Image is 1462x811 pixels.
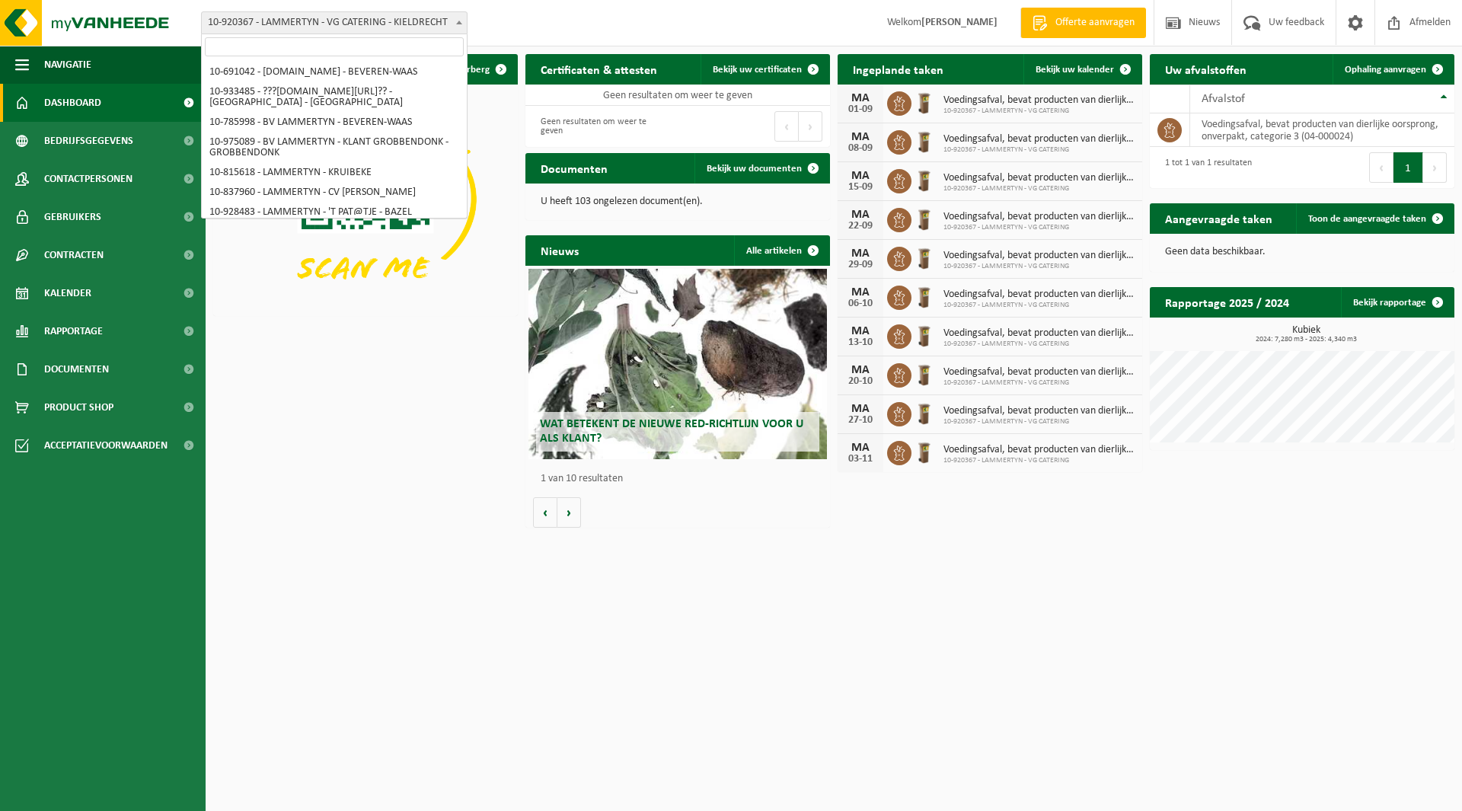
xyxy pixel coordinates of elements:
[202,12,467,34] span: 10-920367 - LAMMERTYN - VG CATERING - KIELDRECHT
[943,211,1135,223] span: Voedingsafval, bevat producten van dierlijke oorsprong, onverpakt, categorie 3
[845,364,876,376] div: MA
[845,299,876,309] div: 06-10
[1165,247,1439,257] p: Geen data beschikbaar.
[1150,203,1288,233] h2: Aangevraagde taken
[845,415,876,426] div: 27-10
[911,206,937,231] img: WB-0140-HPE-BN-01
[541,474,822,484] p: 1 van 10 resultaten
[943,301,1135,310] span: 10-920367 - LAMMERTYN - VG CATERING
[845,170,876,182] div: MA
[845,325,876,337] div: MA
[943,289,1135,301] span: Voedingsafval, bevat producten van dierlijke oorsprong, onverpakt, categorie 3
[943,262,1135,271] span: 10-920367 - LAMMERTYN - VG CATERING
[205,183,464,203] li: 10-837960 - LAMMERTYN - CV [PERSON_NAME]
[1157,325,1454,343] h3: Kubiek
[528,269,827,459] a: Wat betekent de nieuwe RED-richtlijn voor u als klant?
[845,131,876,143] div: MA
[205,163,464,183] li: 10-815618 - LAMMERTYN - KRUIBEKE
[694,153,828,184] a: Bekijk uw documenten
[943,405,1135,417] span: Voedingsafval, bevat producten van dierlijke oorsprong, onverpakt, categorie 3
[1023,54,1141,85] a: Bekijk uw kalender
[525,54,672,84] h2: Certificaten & attesten
[456,65,490,75] span: Verberg
[44,388,113,426] span: Product Shop
[533,110,670,143] div: Geen resultaten om weer te geven
[845,143,876,154] div: 08-09
[799,111,822,142] button: Next
[943,456,1135,465] span: 10-920367 - LAMMERTYN - VG CATERING
[1190,113,1454,147] td: voedingsafval, bevat producten van dierlijke oorsprong, onverpakt, categorie 3 (04-000024)
[713,65,802,75] span: Bekijk uw certificaten
[774,111,799,142] button: Previous
[205,203,464,222] li: 10-928483 - LAMMERTYN - 'T PAT@TJE - BAZEL
[1157,336,1454,343] span: 2024: 7,280 m3 - 2025: 4,340 m3
[943,444,1135,456] span: Voedingsafval, bevat producten van dierlijke oorsprong, onverpakt, categorie 3
[1393,152,1423,183] button: 1
[1202,93,1245,105] span: Afvalstof
[845,260,876,270] div: 29-09
[201,11,468,34] span: 10-920367 - LAMMERTYN - VG CATERING - KIELDRECHT
[1296,203,1453,234] a: Toon de aangevraagde taken
[911,128,937,154] img: WB-0140-HPE-BN-01
[943,417,1135,426] span: 10-920367 - LAMMERTYN - VG CATERING
[943,327,1135,340] span: Voedingsafval, bevat producten van dierlijke oorsprong, onverpakt, categorie 3
[845,247,876,260] div: MA
[845,92,876,104] div: MA
[525,85,830,106] td: Geen resultaten om weer te geven
[911,89,937,115] img: WB-0140-HPE-BN-01
[845,104,876,115] div: 01-09
[838,54,959,84] h2: Ingeplande taken
[845,454,876,465] div: 03-11
[1341,287,1453,318] a: Bekijk rapportage
[943,340,1135,349] span: 10-920367 - LAMMERTYN - VG CATERING
[707,164,802,174] span: Bekijk uw documenten
[845,221,876,231] div: 22-09
[557,497,581,528] button: Volgende
[44,84,101,122] span: Dashboard
[1052,15,1138,30] span: Offerte aanvragen
[943,145,1135,155] span: 10-920367 - LAMMERTYN - VG CATERING
[943,378,1135,388] span: 10-920367 - LAMMERTYN - VG CATERING
[541,196,815,207] p: U heeft 103 ongelezen document(en).
[943,172,1135,184] span: Voedingsafval, bevat producten van dierlijke oorsprong, onverpakt, categorie 3
[943,223,1135,232] span: 10-920367 - LAMMERTYN - VG CATERING
[1036,65,1114,75] span: Bekijk uw kalender
[205,133,464,163] li: 10-975089 - BV LAMMERTYN - KLANT GROBBENDONK - GROBBENDONK
[44,274,91,312] span: Kalender
[533,497,557,528] button: Vorige
[943,107,1135,116] span: 10-920367 - LAMMERTYN - VG CATERING
[943,94,1135,107] span: Voedingsafval, bevat producten van dierlijke oorsprong, onverpakt, categorie 3
[845,403,876,415] div: MA
[911,361,937,387] img: WB-0140-HPE-BN-01
[1345,65,1426,75] span: Ophaling aanvragen
[911,244,937,270] img: WB-0140-HPE-BN-01
[701,54,828,85] a: Bekijk uw certificaten
[540,418,803,445] span: Wat betekent de nieuwe RED-richtlijn voor u als klant?
[205,62,464,82] li: 10-691042 - [DOMAIN_NAME] - BEVEREN-WAAS
[943,250,1135,262] span: Voedingsafval, bevat producten van dierlijke oorsprong, onverpakt, categorie 3
[845,442,876,454] div: MA
[525,153,623,183] h2: Documenten
[1308,214,1426,224] span: Toon de aangevraagde taken
[525,235,594,265] h2: Nieuws
[911,400,937,426] img: WB-0140-HPE-BN-01
[44,312,103,350] span: Rapportage
[1369,152,1393,183] button: Previous
[44,160,132,198] span: Contactpersonen
[845,209,876,221] div: MA
[943,366,1135,378] span: Voedingsafval, bevat producten van dierlijke oorsprong, onverpakt, categorie 3
[911,167,937,193] img: WB-0140-HPE-BN-01
[1150,54,1262,84] h2: Uw afvalstoffen
[845,337,876,348] div: 13-10
[943,133,1135,145] span: Voedingsafval, bevat producten van dierlijke oorsprong, onverpakt, categorie 3
[1150,287,1304,317] h2: Rapportage 2025 / 2024
[1020,8,1146,38] a: Offerte aanvragen
[734,235,828,266] a: Alle artikelen
[1157,151,1252,184] div: 1 tot 1 van 1 resultaten
[44,426,168,465] span: Acceptatievoorwaarden
[1423,152,1447,183] button: Next
[943,184,1135,193] span: 10-920367 - LAMMERTYN - VG CATERING
[44,198,101,236] span: Gebruikers
[444,54,516,85] button: Verberg
[911,439,937,465] img: WB-0140-HPE-BN-01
